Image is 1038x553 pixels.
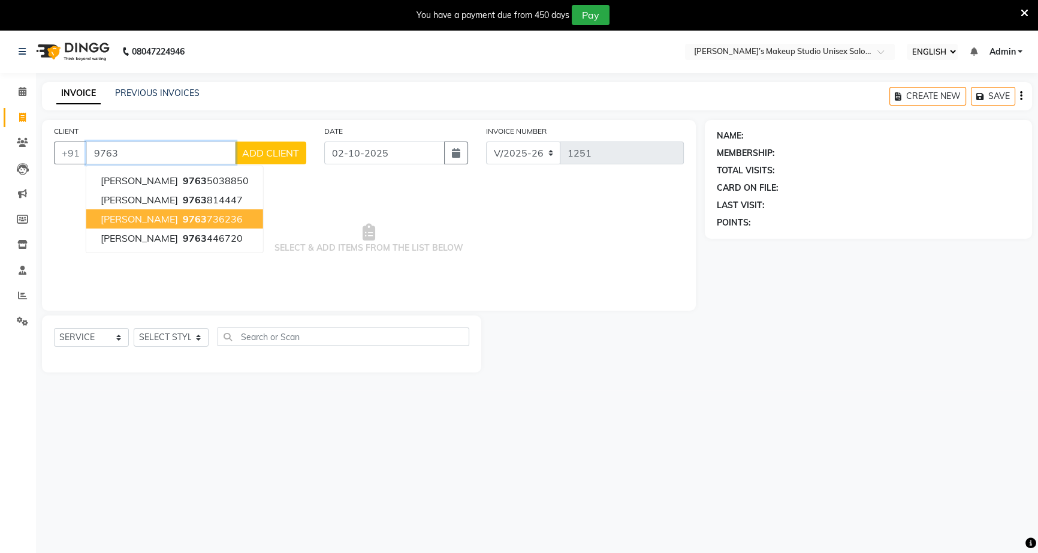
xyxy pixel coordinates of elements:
a: PREVIOUS INVOICES [115,88,200,98]
span: [PERSON_NAME] [101,194,178,206]
button: SAVE [971,87,1015,106]
ngb-highlight: 5038850 [180,175,249,187]
span: [PERSON_NAME] [101,175,178,187]
div: You have a payment due from 450 days [417,9,569,22]
div: TOTAL VISITS: [717,164,775,177]
div: NAME: [717,130,744,142]
b: 08047224946 [132,35,185,68]
a: INVOICE [56,83,101,104]
span: [PERSON_NAME] [101,213,178,225]
span: SELECT & ADD ITEMS FROM THE LIST BELOW [54,179,684,299]
span: Admin [989,46,1015,58]
img: logo [31,35,113,68]
span: 9763 [183,175,207,187]
input: Search or Scan [218,327,469,346]
span: ADD CLIENT [242,147,299,159]
div: POINTS: [717,217,751,229]
button: CREATE NEW [889,87,966,106]
div: MEMBERSHIP: [717,147,775,160]
button: +91 [54,142,87,164]
label: CLIENT [54,126,79,137]
ngb-highlight: 814447 [180,194,243,206]
button: Pay [572,5,609,25]
span: 9763 [183,213,207,225]
div: CARD ON FILE: [717,182,778,194]
button: ADD CLIENT [235,142,306,164]
div: LAST VISIT: [717,199,765,212]
ngb-highlight: 446720 [180,232,243,244]
ngb-highlight: 736236 [180,213,243,225]
label: DATE [324,126,343,137]
span: 9763 [183,194,207,206]
span: 9763 [183,232,207,244]
span: [PERSON_NAME] [101,232,178,244]
label: INVOICE NUMBER [486,126,547,137]
input: SEARCH BY NAME/MOBILE/EMAIL/CODE [86,142,236,164]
